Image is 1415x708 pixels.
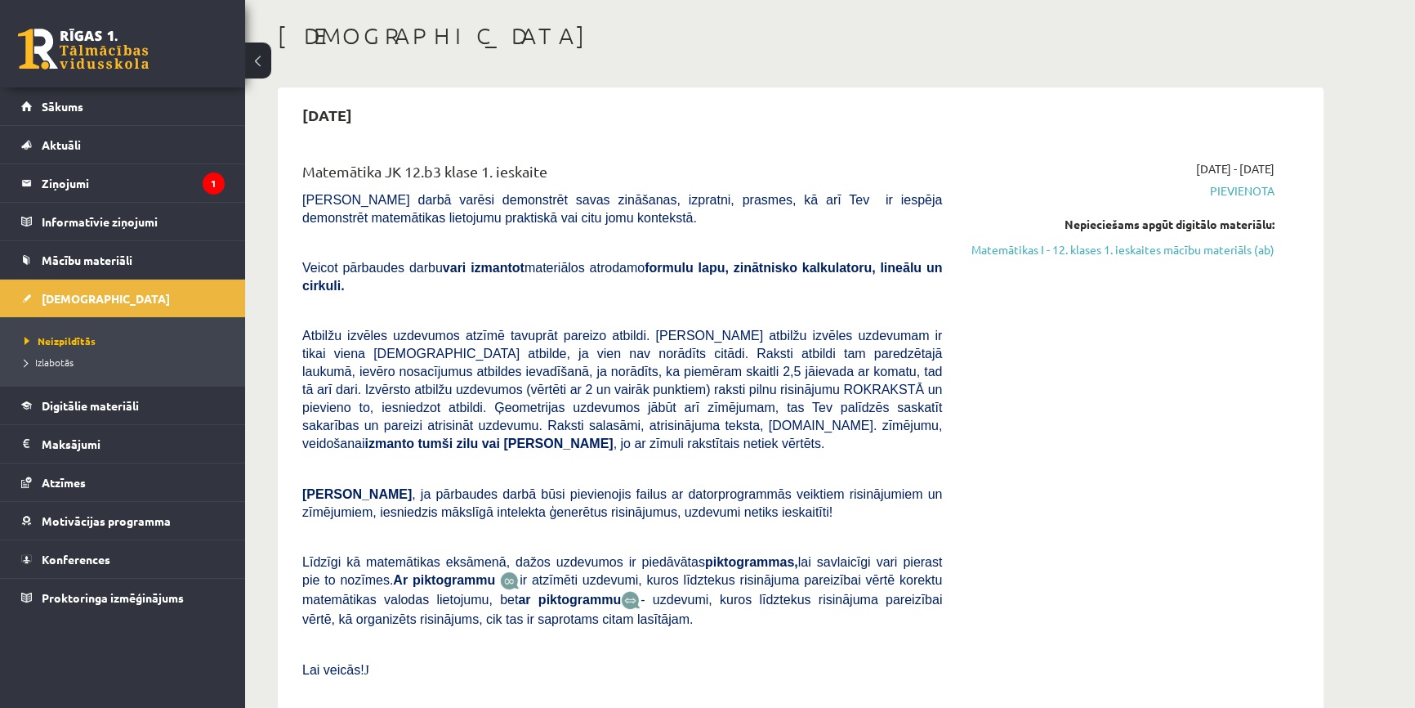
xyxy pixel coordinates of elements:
[21,502,225,540] a: Motivācijas programma
[365,437,414,450] b: izmanto
[42,137,81,152] span: Aktuāli
[302,487,412,501] span: [PERSON_NAME]
[25,355,229,370] a: Izlabotās
[21,203,225,240] a: Informatīvie ziņojumi
[203,173,225,195] i: 1
[21,126,225,164] a: Aktuāli
[302,573,942,607] span: ir atzīmēti uzdevumi, kuros līdztekus risinājuma pareizībai vērtē korektu matemātikas valodas lie...
[21,425,225,463] a: Maksājumi
[42,164,225,202] legend: Ziņojumi
[1196,160,1274,177] span: [DATE] - [DATE]
[393,573,495,587] b: Ar piktogrammu
[500,571,520,590] img: JfuEzvunn4EvwAAAAASUVORK5CYII=
[286,96,368,134] h2: [DATE]
[21,540,225,578] a: Konferences
[42,475,86,490] span: Atzīmes
[21,464,225,501] a: Atzīmes
[18,29,149,69] a: Rīgas 1. Tālmācības vidusskola
[42,425,225,463] legend: Maksājumi
[42,99,83,114] span: Sākums
[443,261,524,275] b: vari izmantot
[42,398,139,413] span: Digitālie materiāli
[302,261,942,293] span: Veicot pārbaudes darbu materiālos atrodamo
[518,593,621,607] b: ar piktogrammu
[21,387,225,424] a: Digitālie materiāli
[302,663,364,677] span: Lai veicās!
[42,203,225,240] legend: Informatīvie ziņojumi
[966,182,1274,199] span: Pievienota
[621,591,641,610] img: wKvN42sLe3LLwAAAABJRU5ErkJggg==
[21,164,225,202] a: Ziņojumi1
[966,216,1274,233] div: Nepieciešams apgūt digitālo materiālu:
[302,160,942,190] div: Matemātika JK 12.b3 klase 1. ieskaite
[21,241,225,279] a: Mācību materiāli
[705,555,798,569] b: piktogrammas,
[21,87,225,125] a: Sākums
[302,261,942,293] b: formulu lapu, zinātnisko kalkulatoru, lineālu un cirkuli.
[302,487,942,519] span: , ja pārbaudes darbā būsi pievienojis failus ar datorprogrammās veiktiem risinājumiem un zīmējumi...
[364,663,369,677] span: J
[966,241,1274,258] a: Matemātikas I - 12. klases 1. ieskaites mācību materiāls (ab)
[21,579,225,616] a: Proktoringa izmēģinājums
[25,356,74,369] span: Izlabotās
[302,329,942,450] span: Atbilžu izvēles uzdevumos atzīmē tavuprāt pareizo atbildi. [PERSON_NAME] atbilžu izvēles uzdevuma...
[42,253,132,267] span: Mācību materiāli
[21,280,225,317] a: [DEMOGRAPHIC_DATA]
[25,334,96,347] span: Neizpildītās
[302,555,942,587] span: Līdzīgi kā matemātikas eksāmenā, dažos uzdevumos ir piedāvātas lai savlaicīgi vari pierast pie to...
[42,552,110,567] span: Konferences
[278,22,1323,50] h1: [DEMOGRAPHIC_DATA]
[42,590,184,605] span: Proktoringa izmēģinājums
[42,291,170,306] span: [DEMOGRAPHIC_DATA]
[42,513,171,528] span: Motivācijas programma
[302,193,942,225] span: [PERSON_NAME] darbā varēsi demonstrēt savas zināšanas, izpratni, prasmes, kā arī Tev ir iespēja d...
[417,437,613,450] b: tumši zilu vai [PERSON_NAME]
[25,334,229,348] a: Neizpildītās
